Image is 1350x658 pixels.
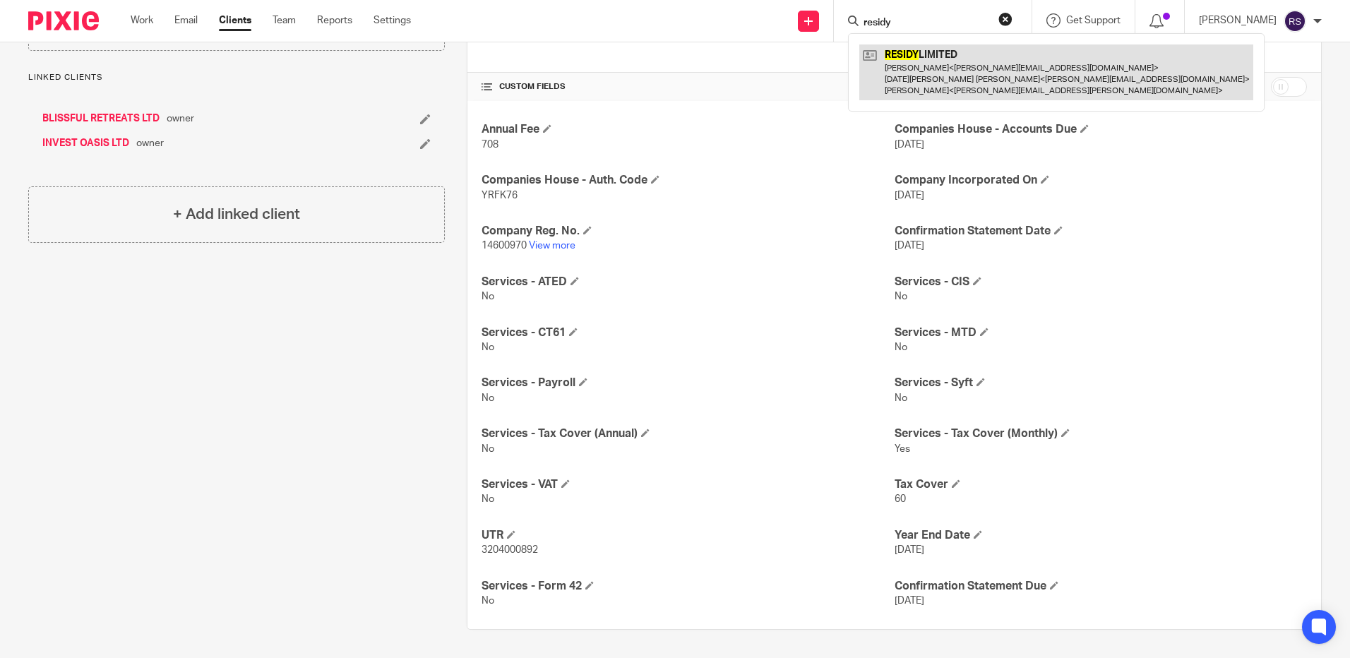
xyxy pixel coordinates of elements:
[482,596,494,606] span: No
[895,241,924,251] span: [DATE]
[219,13,251,28] a: Clients
[895,275,1307,289] h4: Services - CIS
[895,579,1307,594] h4: Confirmation Statement Due
[895,477,1307,492] h4: Tax Cover
[42,136,129,150] a: INVEST OASIS LTD
[482,393,494,403] span: No
[895,528,1307,543] h4: Year End Date
[1066,16,1121,25] span: Get Support
[482,191,518,201] span: YRFK76
[895,140,924,150] span: [DATE]
[482,444,494,454] span: No
[482,579,894,594] h4: Services - Form 42
[895,325,1307,340] h4: Services - MTD
[482,292,494,301] span: No
[895,444,910,454] span: Yes
[895,376,1307,390] h4: Services - Syft
[482,545,538,555] span: 3204000892
[895,224,1307,239] h4: Confirmation Statement Date
[482,342,494,352] span: No
[482,376,894,390] h4: Services - Payroll
[862,17,989,30] input: Search
[131,13,153,28] a: Work
[482,426,894,441] h4: Services - Tax Cover (Annual)
[273,13,296,28] a: Team
[1284,10,1306,32] img: svg%3E
[482,81,894,92] h4: CUSTOM FIELDS
[895,545,924,555] span: [DATE]
[173,203,300,225] h4: + Add linked client
[1199,13,1277,28] p: [PERSON_NAME]
[482,241,527,251] span: 14600970
[895,292,907,301] span: No
[482,173,894,188] h4: Companies House - Auth. Code
[895,191,924,201] span: [DATE]
[895,426,1307,441] h4: Services - Tax Cover (Monthly)
[482,325,894,340] h4: Services - CT61
[895,122,1307,137] h4: Companies House - Accounts Due
[895,494,906,504] span: 60
[28,11,99,30] img: Pixie
[174,13,198,28] a: Email
[895,393,907,403] span: No
[374,13,411,28] a: Settings
[482,122,894,137] h4: Annual Fee
[529,241,575,251] a: View more
[482,477,894,492] h4: Services - VAT
[482,140,498,150] span: 708
[136,136,164,150] span: owner
[167,112,194,126] span: owner
[482,275,894,289] h4: Services - ATED
[998,12,1012,26] button: Clear
[895,173,1307,188] h4: Company Incorporated On
[482,224,894,239] h4: Company Reg. No.
[482,494,494,504] span: No
[28,72,445,83] p: Linked clients
[895,342,907,352] span: No
[895,596,924,606] span: [DATE]
[482,528,894,543] h4: UTR
[317,13,352,28] a: Reports
[42,112,160,126] a: BLISSFUL RETREATS LTD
